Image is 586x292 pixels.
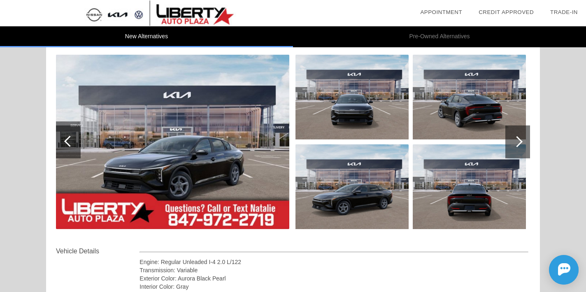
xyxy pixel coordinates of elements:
a: Trade-In [550,9,578,15]
img: image.aspx [56,55,289,229]
div: Exterior Color: Aurora Black Pearl [140,274,528,283]
img: image.aspx [295,144,409,229]
div: Interior Color: Gray [140,283,528,291]
a: Appointment [420,9,462,15]
iframe: Chat Assistance [512,248,586,292]
div: Engine: Regular Unleaded I-4 2.0 L/122 [140,258,528,266]
div: Transmission: Variable [140,266,528,274]
div: Vehicle Details [56,246,140,256]
img: image.aspx [413,144,526,229]
a: Credit Approved [479,9,534,15]
img: image.aspx [295,55,409,139]
li: Pre-Owned Alternatives [293,26,586,47]
img: image.aspx [413,55,526,139]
